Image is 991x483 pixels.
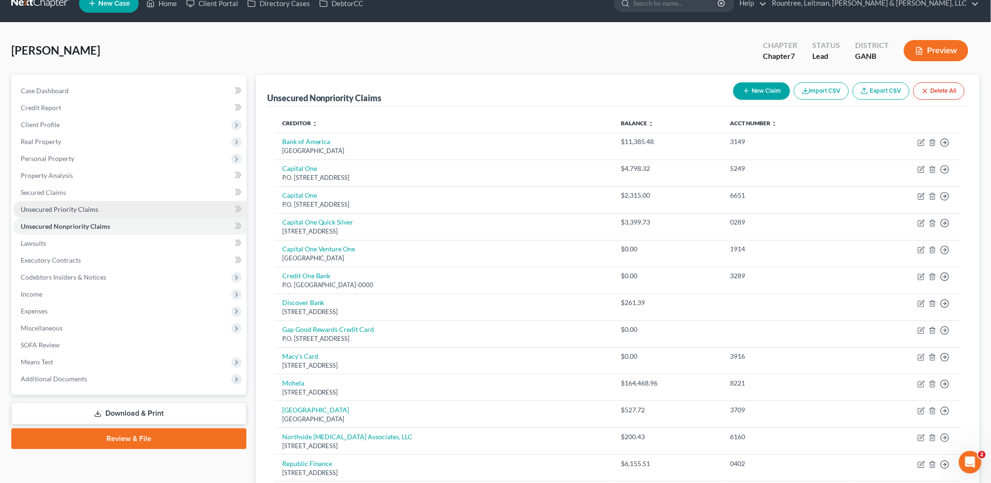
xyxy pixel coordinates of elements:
[13,252,246,269] a: Executory Contracts
[904,40,968,61] button: Preview
[621,325,715,334] div: $0.00
[13,218,246,235] a: Unsecured Nonpriority Claims
[853,82,910,100] a: Export CSV
[791,51,795,60] span: 7
[282,245,356,253] a: Capital One Venture One
[621,137,715,146] div: $11,385.48
[282,334,606,343] div: P.O. [STREET_ADDRESS]
[282,137,331,145] a: Bank of America
[21,137,61,145] span: Real Property
[730,405,846,415] div: 3709
[21,222,110,230] span: Unsecured Nonpriority Claims
[730,244,846,254] div: 1914
[21,273,106,281] span: Codebtors Insiders & Notices
[282,433,413,441] a: Northside [MEDICAL_DATA] Associates, LLC
[13,99,246,116] a: Credit Report
[21,256,81,264] span: Executory Contracts
[649,121,654,127] i: unfold_more
[730,459,846,468] div: 0402
[621,271,715,281] div: $0.00
[11,402,246,425] a: Download & Print
[13,337,246,354] a: SOFA Review
[282,361,606,370] div: [STREET_ADDRESS]
[21,104,61,112] span: Credit Report
[621,164,715,173] div: $4,798.32
[772,121,777,127] i: unfold_more
[282,442,606,451] div: [STREET_ADDRESS]
[13,82,246,99] a: Case Dashboard
[11,43,100,57] span: [PERSON_NAME]
[812,51,840,62] div: Lead
[730,352,846,361] div: 3916
[730,120,777,127] a: Acct Number unfold_more
[11,428,246,449] a: Review & File
[282,307,606,316] div: [STREET_ADDRESS]
[21,87,69,95] span: Case Dashboard
[730,137,846,146] div: 3149
[21,154,74,162] span: Personal Property
[21,290,42,298] span: Income
[282,254,606,263] div: [GEOGRAPHIC_DATA]
[621,405,715,415] div: $527.72
[282,146,606,155] div: [GEOGRAPHIC_DATA]
[812,40,840,51] div: Status
[21,121,60,129] span: Client Profile
[282,352,318,360] a: Macy's Card
[959,451,982,474] iframe: Intercom live chat
[855,51,889,62] div: GANB
[282,120,317,127] a: Creditor unfold_more
[730,271,846,281] div: 3289
[621,378,715,388] div: $164,468.96
[978,451,986,459] span: 2
[621,120,654,127] a: Balance unfold_more
[282,459,333,467] a: Republic Finance
[282,388,606,397] div: [STREET_ADDRESS]
[913,82,965,100] button: Delete All
[21,205,98,213] span: Unsecured Priority Claims
[282,281,606,290] div: P.O. [GEOGRAPHIC_DATA]-0000
[282,415,606,424] div: [GEOGRAPHIC_DATA]
[282,379,304,387] a: Mohela
[730,217,846,227] div: 0289
[621,298,715,307] div: $261.39
[621,459,715,468] div: $6,155.51
[730,191,846,200] div: 6651
[312,121,317,127] i: unfold_more
[13,184,246,201] a: Secured Claims
[855,40,889,51] div: District
[21,375,87,383] span: Additional Documents
[763,40,797,51] div: Chapter
[282,200,606,209] div: P.O. [STREET_ADDRESS]
[13,235,246,252] a: Lawsuits
[282,272,331,280] a: Credit One Bank
[21,239,46,247] span: Lawsuits
[21,324,63,332] span: Miscellaneous
[621,432,715,442] div: $200.43
[21,171,73,179] span: Property Analysis
[282,325,374,333] a: Gap Good Rewards Credit Card
[730,164,846,173] div: 5249
[282,227,606,236] div: [STREET_ADDRESS]
[733,82,790,100] button: New Claim
[21,188,66,196] span: Secured Claims
[282,173,606,182] div: P.O. [STREET_ADDRESS]
[282,406,349,414] a: [GEOGRAPHIC_DATA]
[621,352,715,361] div: $0.00
[282,298,325,306] a: Discover Bank
[21,341,60,349] span: SOFA Review
[730,432,846,442] div: 6160
[13,201,246,218] a: Unsecured Priority Claims
[730,378,846,388] div: 8221
[621,244,715,254] div: $0.00
[21,358,53,366] span: Means Test
[763,51,797,62] div: Chapter
[21,307,48,315] span: Expenses
[267,92,382,104] div: Unsecured Nonpriority Claims
[282,191,317,199] a: Capital One
[282,218,354,226] a: Capital One Quick Silver
[621,217,715,227] div: $3,399.73
[282,468,606,477] div: [STREET_ADDRESS]
[794,82,849,100] button: Import CSV
[282,164,317,172] a: Capital One
[13,167,246,184] a: Property Analysis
